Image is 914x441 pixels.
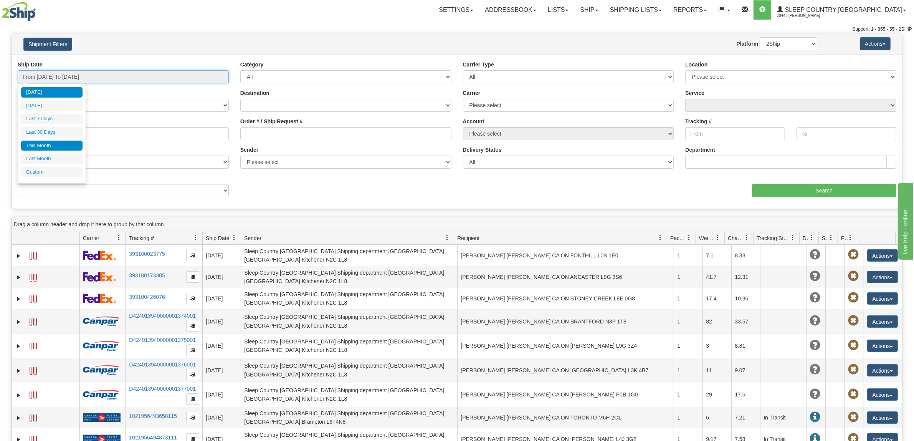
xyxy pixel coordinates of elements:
[848,249,859,260] span: Pickup Not Assigned
[867,292,898,305] button: Actions
[129,337,196,343] a: D424013940000001375001
[83,293,116,303] img: 2 - FedEx Express®
[848,412,859,423] span: Pickup Not Assigned
[30,270,37,283] a: Label
[731,407,760,428] td: 7.21
[202,383,241,407] td: [DATE]
[241,407,457,428] td: Sleep Country [GEOGRAPHIC_DATA] Shipping department [GEOGRAPHIC_DATA] [GEOGRAPHIC_DATA] Brampton ...
[202,288,241,309] td: [DATE]
[433,0,479,20] a: Settings
[202,358,241,383] td: [DATE]
[457,266,674,288] td: [PERSON_NAME] [PERSON_NAME] CA ON ANCASTER L9G 3S6
[457,358,674,383] td: [PERSON_NAME] [PERSON_NAME] CA ON [GEOGRAPHIC_DATA] L3K 4B7
[241,266,457,288] td: Sleep Country [GEOGRAPHIC_DATA] Shipping department [GEOGRAPHIC_DATA] [GEOGRAPHIC_DATA] Kitchener...
[30,292,37,304] a: Label
[186,271,199,283] button: Copy to clipboard
[241,245,457,266] td: Sleep Country [GEOGRAPHIC_DATA] Shipping department [GEOGRAPHIC_DATA] [GEOGRAPHIC_DATA] Kitchener...
[674,266,702,288] td: 1
[12,217,902,232] div: grid grouping header
[848,315,859,326] span: Pickup Not Assigned
[699,234,715,242] span: Weight
[15,342,23,350] a: Expand
[457,334,674,358] td: [PERSON_NAME] [PERSON_NAME] CA ON [PERSON_NAME] L9G 3Z4
[731,288,760,309] td: 10.36
[202,407,241,428] td: [DATE]
[15,391,23,399] a: Expand
[844,231,857,244] a: Pickup Status filter column settings
[731,358,760,383] td: 9.07
[848,271,859,282] span: Pickup Not Assigned
[783,7,902,13] span: Sleep Country [GEOGRAPHIC_DATA]
[30,364,37,376] a: Label
[810,364,820,375] span: Unknown
[822,234,828,242] span: Shipment Issues
[867,249,898,262] button: Actions
[457,309,674,334] td: [PERSON_NAME] [PERSON_NAME] CA ON BRANTFORD N3P 1T8
[228,231,241,244] a: Ship Date filter column settings
[803,234,809,242] span: Delivery Status
[670,234,686,242] span: Packages
[805,231,818,244] a: Delivery Status filter column settings
[129,386,196,392] a: D424013940000001377001
[896,181,913,260] iframe: chat widget
[848,340,859,351] span: Pickup Not Assigned
[542,0,574,20] a: Lists
[702,309,731,334] td: 82
[848,364,859,375] span: Pickup Not Assigned
[129,272,165,279] a: 393100173305
[83,317,119,326] img: 14 - Canpar
[21,154,83,164] li: Last Month
[674,407,702,428] td: 1
[21,101,83,111] li: [DATE]
[731,309,760,334] td: 33.57
[867,315,898,328] button: Actions
[15,414,23,422] a: Expand
[30,315,37,327] a: Label
[702,288,731,309] td: 17.4
[30,388,37,400] a: Label
[674,334,702,358] td: 1
[83,413,121,423] img: 20 - Canada Post
[21,141,83,151] li: This Month
[702,334,731,358] td: 3
[848,292,859,303] span: Pickup Not Assigned
[771,0,912,20] a: Sleep Country [GEOGRAPHIC_DATA] 2044 / [PERSON_NAME]
[702,245,731,266] td: 7.1
[240,146,258,154] label: Sender
[83,341,119,351] img: 14 - Canpar
[186,250,199,261] button: Copy to clipboard
[2,2,36,21] img: logo2044.jpg
[186,345,199,356] button: Copy to clipboard
[83,390,119,400] img: 14 - Canpar
[604,0,668,20] a: Shipping lists
[683,231,696,244] a: Packages filter column settings
[702,383,731,407] td: 29
[129,234,154,242] span: Tracking #
[867,388,898,401] button: Actions
[189,231,202,244] a: Tracking # filter column settings
[841,234,848,242] span: Pickup Status
[731,266,760,288] td: 12.31
[30,339,37,351] a: Label
[15,274,23,281] a: Expand
[21,87,83,98] li: [DATE]
[654,231,667,244] a: Recipient filter column settings
[129,313,196,319] a: D424013940000001374001
[441,231,454,244] a: Sender filter column settings
[129,294,165,300] a: 393100426076
[463,89,481,97] label: Carrier
[810,412,820,423] span: In Transit
[15,318,23,326] a: Expand
[810,389,820,400] span: Unknown
[244,234,261,242] span: Sender
[867,340,898,352] button: Actions
[23,38,72,51] button: Shipment Filters
[83,250,116,260] img: 2 - FedEx Express®
[6,5,71,14] div: live help - online
[457,407,674,428] td: [PERSON_NAME] [PERSON_NAME] CA ON TORONTO M6H 2C1
[241,334,457,358] td: Sleep Country [GEOGRAPHIC_DATA] Shipping department [GEOGRAPHIC_DATA] [GEOGRAPHIC_DATA] Kitchener...
[15,367,23,375] a: Expand
[825,231,838,244] a: Shipment Issues filter column settings
[685,146,715,154] label: Department
[457,234,479,242] span: Recipient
